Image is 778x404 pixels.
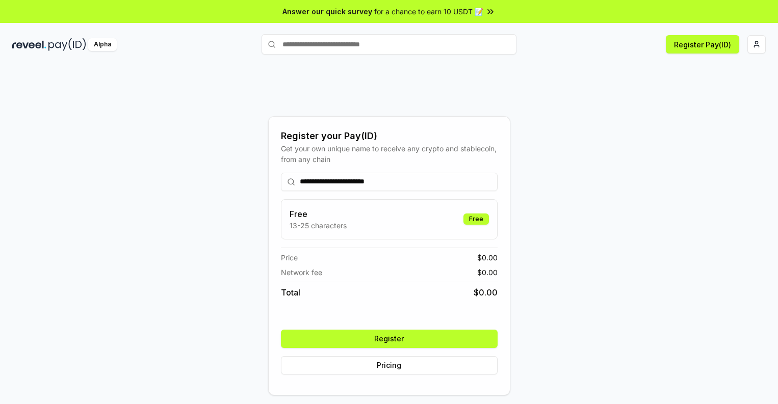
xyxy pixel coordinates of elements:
[281,143,498,165] div: Get your own unique name to receive any crypto and stablecoin, from any chain
[666,35,739,53] button: Register Pay(ID)
[281,356,498,374] button: Pricing
[281,330,498,348] button: Register
[281,129,498,143] div: Register your Pay(ID)
[463,213,489,225] div: Free
[290,208,347,220] h3: Free
[281,267,322,278] span: Network fee
[290,220,347,231] p: 13-25 characters
[477,252,498,263] span: $ 0.00
[48,38,86,51] img: pay_id
[281,252,298,263] span: Price
[477,267,498,278] span: $ 0.00
[88,38,117,51] div: Alpha
[282,6,372,17] span: Answer our quick survey
[474,286,498,299] span: $ 0.00
[281,286,300,299] span: Total
[12,38,46,51] img: reveel_dark
[374,6,483,17] span: for a chance to earn 10 USDT 📝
